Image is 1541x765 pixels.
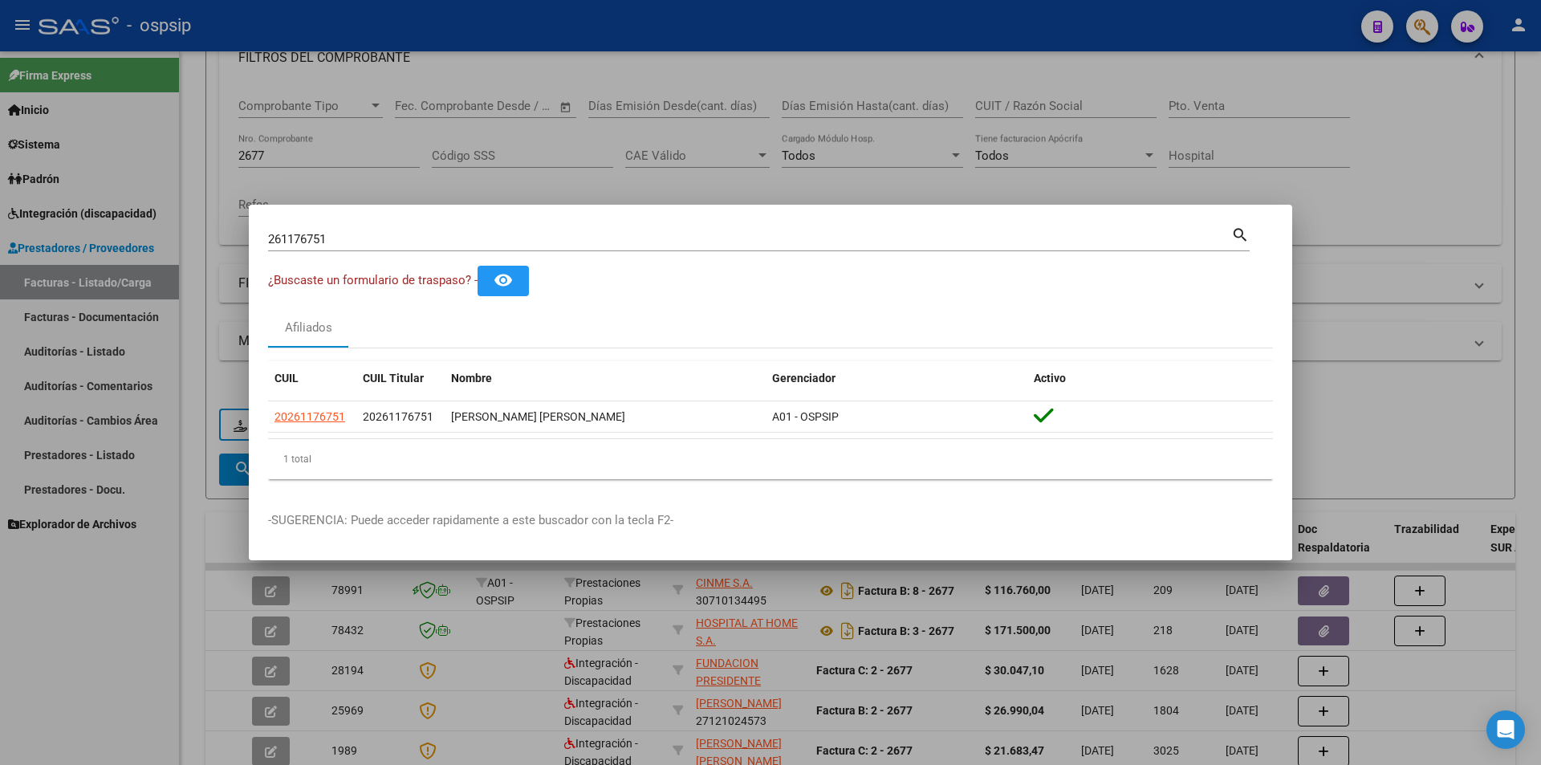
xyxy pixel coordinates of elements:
[268,273,478,287] span: ¿Buscaste un formulario de traspaso? -
[451,408,759,426] div: [PERSON_NAME] [PERSON_NAME]
[285,319,332,337] div: Afiliados
[1231,224,1250,243] mat-icon: search
[1486,710,1525,749] div: Open Intercom Messenger
[772,410,839,423] span: A01 - OSPSIP
[445,361,766,396] datatable-header-cell: Nombre
[363,410,433,423] span: 20261176751
[268,439,1273,479] div: 1 total
[1027,361,1273,396] datatable-header-cell: Activo
[274,410,345,423] span: 20261176751
[268,511,1273,530] p: -SUGERENCIA: Puede acceder rapidamente a este buscador con la tecla F2-
[274,372,299,385] span: CUIL
[772,372,836,385] span: Gerenciador
[451,372,492,385] span: Nombre
[356,361,445,396] datatable-header-cell: CUIL Titular
[766,361,1027,396] datatable-header-cell: Gerenciador
[1034,372,1066,385] span: Activo
[363,372,424,385] span: CUIL Titular
[268,361,356,396] datatable-header-cell: CUIL
[494,271,513,290] mat-icon: remove_red_eye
